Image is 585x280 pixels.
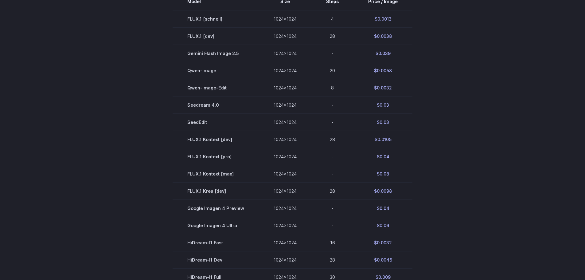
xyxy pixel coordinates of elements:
[353,217,412,234] td: $0.06
[173,62,259,79] td: Qwen-Image
[259,10,311,28] td: 1024x1024
[311,165,353,183] td: -
[311,200,353,217] td: -
[259,131,311,148] td: 1024x1024
[353,114,412,131] td: $0.03
[353,200,412,217] td: $0.04
[311,217,353,234] td: -
[311,251,353,269] td: 28
[259,79,311,96] td: 1024x1024
[353,131,412,148] td: $0.0105
[353,148,412,165] td: $0.04
[311,234,353,251] td: 16
[259,148,311,165] td: 1024x1024
[259,165,311,183] td: 1024x1024
[311,183,353,200] td: 28
[259,234,311,251] td: 1024x1024
[353,234,412,251] td: $0.0032
[311,131,353,148] td: 28
[259,27,311,45] td: 1024x1024
[173,251,259,269] td: HiDream-I1 Dev
[173,114,259,131] td: SeedEdit
[311,79,353,96] td: 8
[259,183,311,200] td: 1024x1024
[259,217,311,234] td: 1024x1024
[259,200,311,217] td: 1024x1024
[173,148,259,165] td: FLUX.1 Kontext [pro]
[311,45,353,62] td: -
[353,27,412,45] td: $0.0038
[187,50,244,57] span: Gemini Flash Image 2.5
[173,165,259,183] td: FLUX.1 Kontext [max]
[311,27,353,45] td: 28
[173,200,259,217] td: Google Imagen 4 Preview
[311,97,353,114] td: -
[173,27,259,45] td: FLUX.1 [dev]
[311,62,353,79] td: 20
[353,45,412,62] td: $0.039
[311,10,353,28] td: 4
[353,165,412,183] td: $0.08
[353,10,412,28] td: $0.0013
[173,10,259,28] td: FLUX.1 [schnell]
[259,45,311,62] td: 1024x1024
[259,97,311,114] td: 1024x1024
[259,114,311,131] td: 1024x1024
[259,251,311,269] td: 1024x1024
[353,251,412,269] td: $0.0045
[173,131,259,148] td: FLUX.1 Kontext [dev]
[259,62,311,79] td: 1024x1024
[173,217,259,234] td: Google Imagen 4 Ultra
[353,183,412,200] td: $0.0098
[173,234,259,251] td: HiDream-I1 Fast
[353,97,412,114] td: $0.03
[173,79,259,96] td: Qwen-Image-Edit
[173,97,259,114] td: Seedream 4.0
[353,62,412,79] td: $0.0058
[311,114,353,131] td: -
[173,183,259,200] td: FLUX.1 Krea [dev]
[353,79,412,96] td: $0.0032
[311,148,353,165] td: -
